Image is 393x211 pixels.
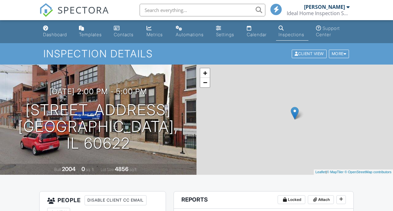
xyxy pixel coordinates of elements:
a: Contacts [111,23,139,41]
a: Automations (Basic) [173,23,208,41]
div: Metrics [147,32,163,37]
a: © MapTiler [327,170,344,174]
a: Calendar [244,23,271,41]
span: Built [54,167,61,172]
a: Templates [76,23,106,41]
a: Support Center [313,23,352,41]
a: Client View [291,51,328,56]
div: | [314,169,393,175]
div: 2004 [62,166,75,172]
div: Inspections [279,32,304,37]
div: Support Center [316,26,340,37]
a: Leaflet [315,170,326,174]
div: Client View [292,50,327,58]
a: Zoom in [200,68,210,78]
div: More [329,50,349,58]
input: Search everything... [140,4,265,16]
div: Settings [216,32,234,37]
div: Contacts [114,32,134,37]
a: SPECTORA [39,9,109,22]
span: sq. ft. [86,167,95,172]
div: Templates [79,32,102,37]
a: Zoom out [200,78,210,87]
a: Dashboard [41,23,71,41]
span: Lot Size [101,167,114,172]
a: Inspections [276,23,308,41]
div: Disable Client CC Email [85,195,147,205]
span: SPECTORA [58,3,109,16]
span: sq.ft. [130,167,137,172]
a: © OpenStreetMap contributors [345,170,391,174]
a: Settings [213,23,239,41]
div: 4856 [115,166,129,172]
div: Calendar [247,32,267,37]
div: Automations [176,32,204,37]
div: Ideal Home Inspection Services, LLC [287,10,350,16]
div: 0 [81,166,85,172]
h3: [DATE] 2:00 pm - 5:00 pm [49,87,147,96]
div: Dashboard [43,32,67,37]
img: The Best Home Inspection Software - Spectora [39,3,53,17]
div: [PERSON_NAME] [304,4,345,10]
h1: Inspection Details [43,48,350,59]
h1: [STREET_ADDRESS] [GEOGRAPHIC_DATA], IL 60622 [10,102,186,151]
a: Metrics [144,23,168,41]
